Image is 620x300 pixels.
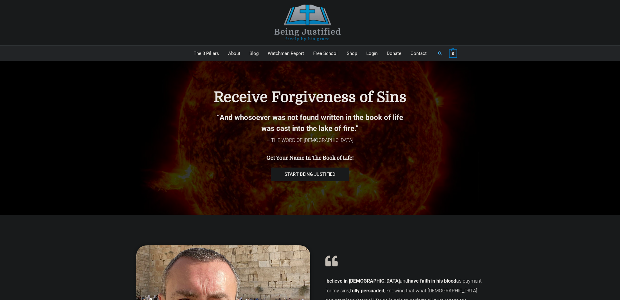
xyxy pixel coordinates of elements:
[271,168,349,181] a: START BEING JUSTIFIED
[437,51,443,56] a: Search button
[382,46,406,61] a: Donate
[285,172,335,177] span: START BEING JUSTIFIED
[309,46,342,61] a: Free School
[408,278,456,284] b: have faith in his blood
[452,51,454,56] span: 0
[217,113,403,133] b: “And whosoever was not found written in the book of life was cast into the lake of fire.”
[350,288,384,294] b: fully persuaded
[406,46,431,61] a: Contact
[267,137,353,143] span: – THE WORD OF [DEMOGRAPHIC_DATA]
[327,278,400,284] b: believe in [DEMOGRAPHIC_DATA]
[182,155,438,161] h4: Get Your Name In The Book of Life!
[342,46,362,61] a: Shop
[182,89,438,106] h4: Receive Forgiveness of Sins
[189,46,224,61] a: The 3 Pillars
[245,46,263,61] a: Blog
[224,46,245,61] a: About
[262,5,353,41] img: Being Justified
[263,46,309,61] a: Watchman Report
[362,46,382,61] a: Login
[189,46,431,61] nav: Primary Site Navigation
[449,51,457,56] a: View Shopping Cart, empty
